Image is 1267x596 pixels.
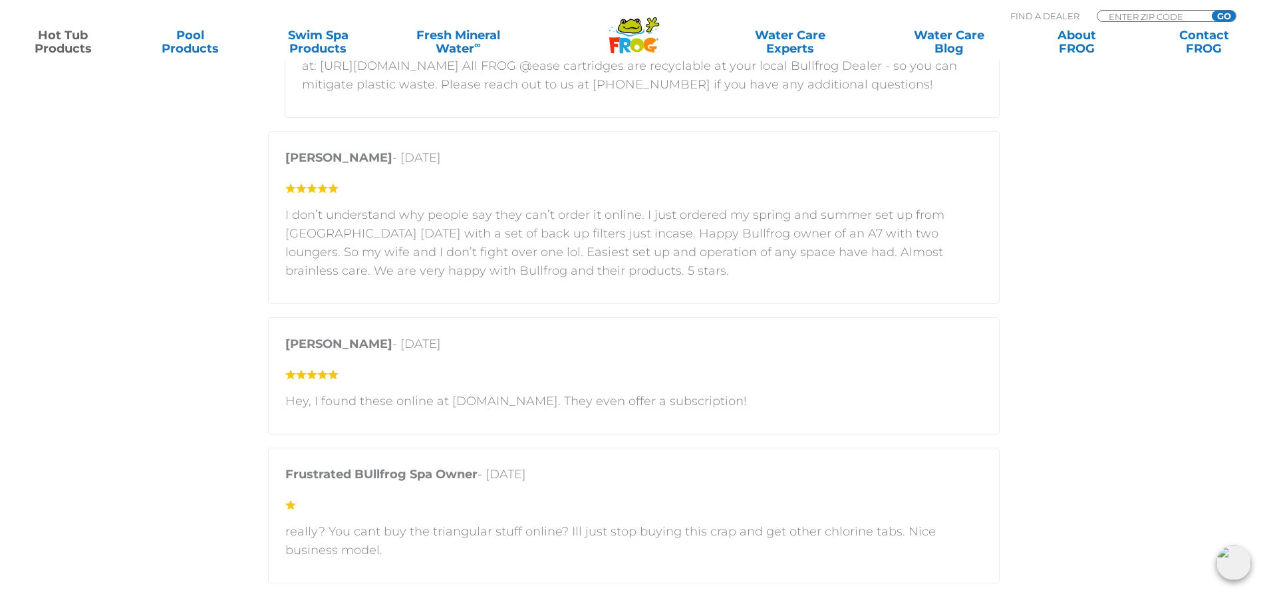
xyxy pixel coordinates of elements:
p: Find A Dealer [1010,10,1079,22]
p: I don’t understand why people say they can’t order it online. I just ordered my spring and summer... [285,206,982,280]
strong: Frustrated BUllfrog Spa Owner [285,467,478,482]
a: AboutFROG [1027,29,1126,55]
strong: [PERSON_NAME] [285,337,392,351]
strong: [PERSON_NAME] [285,150,392,165]
p: Hi there, [PERSON_NAME]! Thank you for your feedback. You can purchase FROG @ease for Bullfrog Sp... [302,38,982,94]
p: really? You cant buy the triangular stuff online? Ill just stop buying this crap and get other ch... [285,522,982,559]
p: Hey, I found these online at [DOMAIN_NAME]. They even offer a subscription! [285,392,982,410]
input: Zip Code Form [1107,11,1197,22]
p: - [DATE] [285,465,982,490]
p: - [DATE] [285,148,982,174]
a: Fresh MineralWater∞ [396,29,520,55]
sup: ∞ [474,39,481,50]
img: openIcon [1216,545,1251,580]
a: PoolProducts [141,29,240,55]
input: GO [1212,11,1236,21]
a: Water CareExperts [710,29,871,55]
a: ContactFROG [1155,29,1254,55]
a: Hot TubProducts [13,29,112,55]
p: - [DATE] [285,335,982,360]
a: Swim SpaProducts [269,29,368,55]
a: Water CareBlog [899,29,998,55]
